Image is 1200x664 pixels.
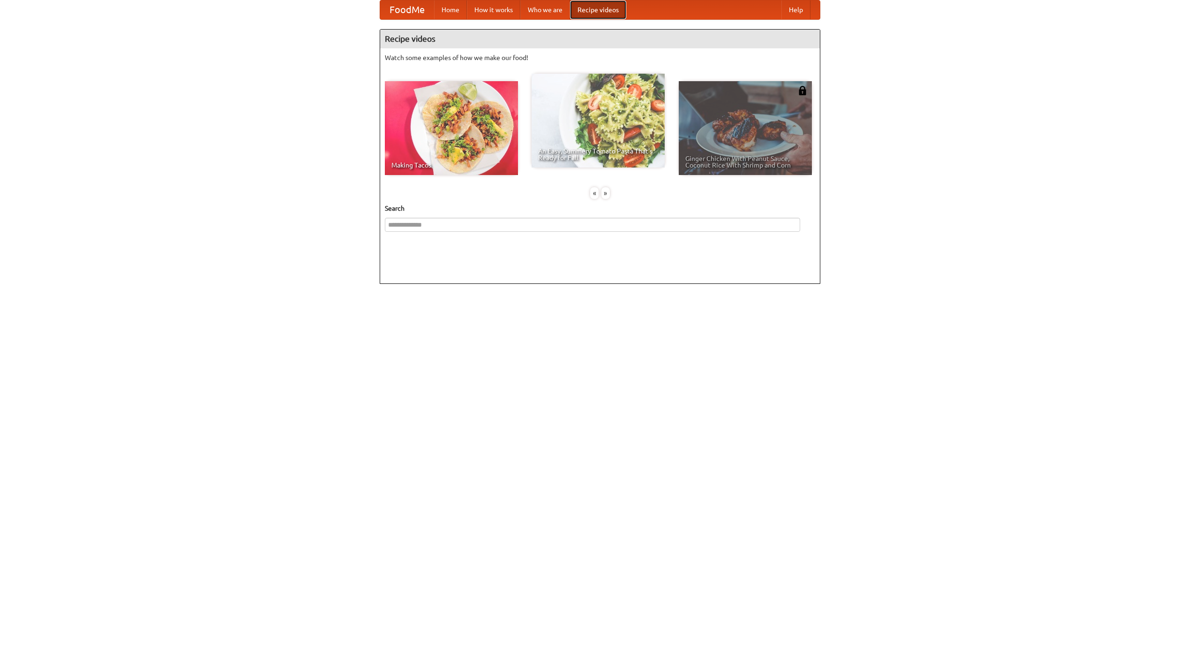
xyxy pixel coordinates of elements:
a: Home [434,0,467,19]
a: Making Tacos [385,81,518,175]
div: « [590,187,599,199]
a: How it works [467,0,520,19]
p: Watch some examples of how we make our food! [385,53,815,62]
img: 483408.png [798,86,807,95]
div: » [601,187,610,199]
span: Making Tacos [391,162,511,168]
a: An Easy, Summery Tomato Pasta That's Ready for Fall [532,74,665,168]
a: Who we are [520,0,570,19]
a: Help [781,0,810,19]
h5: Search [385,204,815,213]
a: Recipe videos [570,0,626,19]
span: An Easy, Summery Tomato Pasta That's Ready for Fall [538,148,658,161]
a: FoodMe [380,0,434,19]
h4: Recipe videos [380,30,820,48]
